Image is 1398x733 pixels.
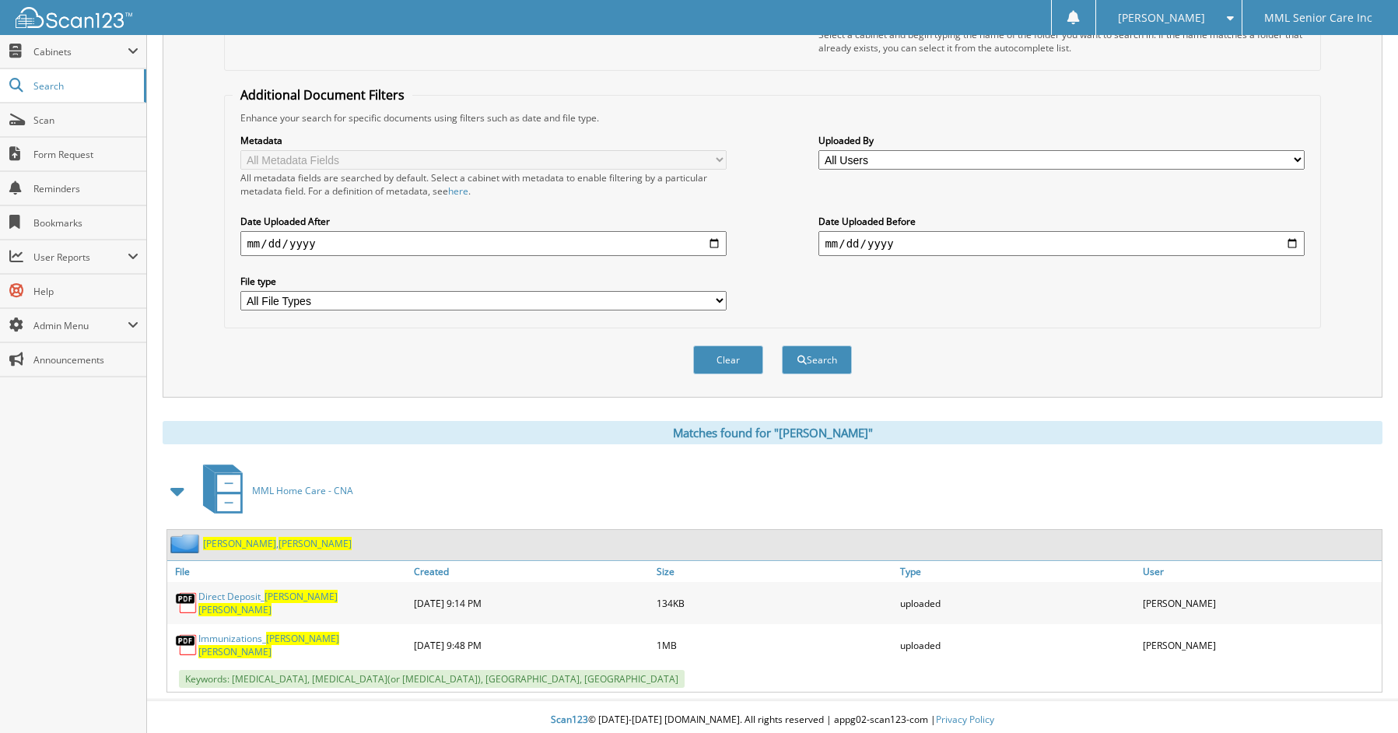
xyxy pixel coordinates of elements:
[240,134,726,147] label: Metadata
[896,628,1139,662] div: uploaded
[163,421,1382,444] div: Matches found for "[PERSON_NAME]"
[551,713,588,726] span: Scan123
[782,345,852,374] button: Search
[203,537,352,550] a: [PERSON_NAME],[PERSON_NAME]
[33,79,136,93] span: Search
[233,111,1312,125] div: Enhance your search for specific documents using filters such as date and file type.
[198,645,272,658] span: [PERSON_NAME]
[936,713,994,726] a: Privacy Policy
[33,251,128,264] span: User Reports
[252,484,353,497] span: MML Home Care - CNA
[279,537,352,550] span: [PERSON_NAME]
[198,603,272,616] span: [PERSON_NAME]
[896,586,1139,620] div: uploaded
[175,591,198,615] img: PDF.png
[410,586,653,620] div: [DATE] 9:14 PM
[653,628,895,662] div: 1MB
[33,182,138,195] span: Reminders
[653,561,895,582] a: Size
[896,561,1139,582] a: Type
[233,86,412,103] legend: Additional Document Filters
[410,628,653,662] div: [DATE] 9:48 PM
[33,148,138,161] span: Form Request
[179,670,685,688] span: Keywords: [MEDICAL_DATA], [MEDICAL_DATA](or [MEDICAL_DATA]), [GEOGRAPHIC_DATA], [GEOGRAPHIC_DATA]
[1320,658,1398,733] iframe: Chat Widget
[1139,628,1382,662] div: [PERSON_NAME]
[203,537,276,550] span: [PERSON_NAME]
[240,275,726,288] label: File type
[266,632,339,645] span: [PERSON_NAME]
[818,215,1304,228] label: Date Uploaded Before
[175,633,198,657] img: PDF.png
[1118,13,1205,23] span: [PERSON_NAME]
[33,114,138,127] span: Scan
[16,7,132,28] img: scan123-logo-white.svg
[33,285,138,298] span: Help
[265,590,338,603] span: [PERSON_NAME]
[818,134,1304,147] label: Uploaded By
[33,353,138,366] span: Announcements
[33,216,138,230] span: Bookmarks
[1139,586,1382,620] div: [PERSON_NAME]
[818,28,1304,54] div: Select a cabinet and begin typing the name of the folder you want to search in. If the name match...
[170,534,203,553] img: folder2.png
[240,215,726,228] label: Date Uploaded After
[818,231,1304,256] input: end
[198,590,406,616] a: Direct Deposit_[PERSON_NAME] [PERSON_NAME]
[194,460,353,521] a: MML Home Care - CNA
[653,586,895,620] div: 134KB
[448,184,468,198] a: here
[693,345,763,374] button: Clear
[240,171,726,198] div: All metadata fields are searched by default. Select a cabinet with metadata to enable filtering b...
[1264,13,1372,23] span: MML Senior Care Inc
[198,632,406,658] a: Immunizations_[PERSON_NAME] [PERSON_NAME]
[33,45,128,58] span: Cabinets
[410,561,653,582] a: Created
[33,319,128,332] span: Admin Menu
[167,561,410,582] a: File
[1139,561,1382,582] a: User
[240,231,726,256] input: start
